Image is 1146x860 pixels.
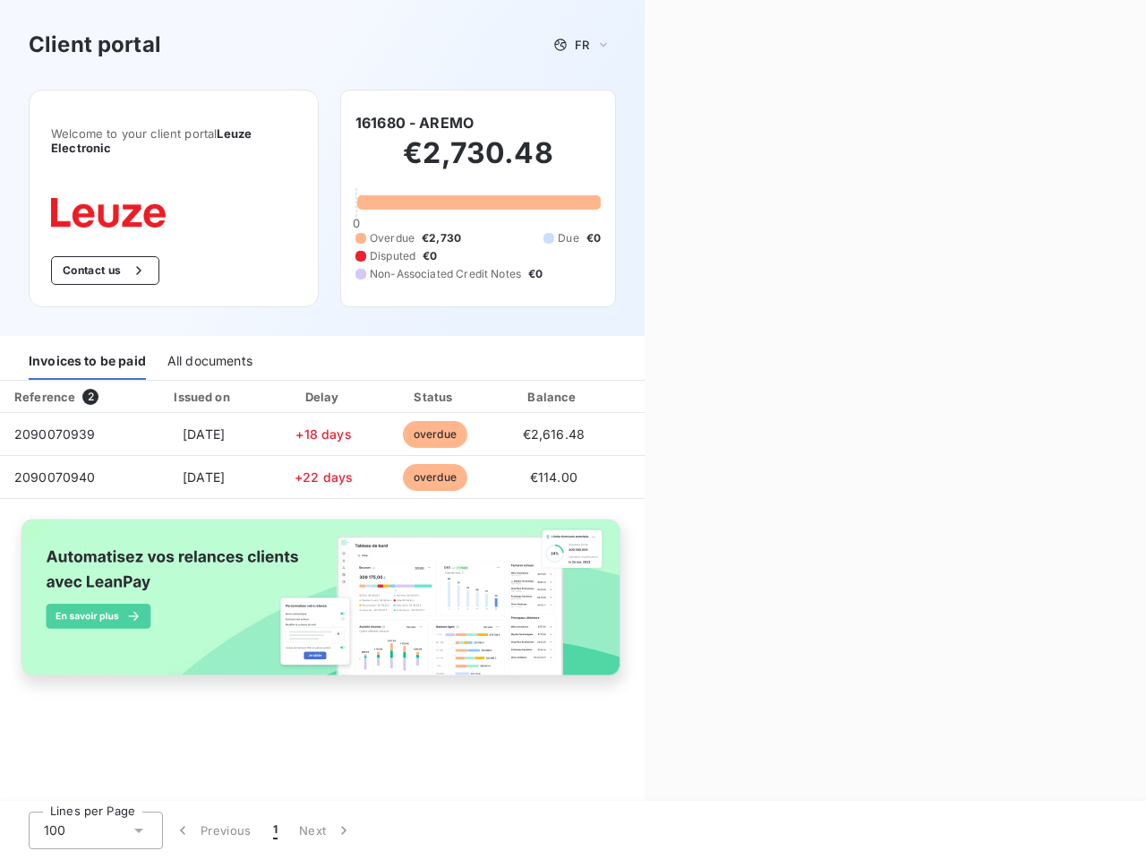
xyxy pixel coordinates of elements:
[29,342,146,380] div: Invoices to be paid
[558,230,578,246] span: Due
[183,469,225,485] span: [DATE]
[422,230,461,246] span: €2,730
[523,426,585,442] span: €2,616.48
[29,29,161,61] h3: Client portal
[295,469,353,485] span: +22 days
[51,256,159,285] button: Contact us
[295,426,351,442] span: +18 days
[262,812,288,849] button: 1
[183,426,225,442] span: [DATE]
[14,426,96,442] span: 2090070939
[355,112,474,133] h6: 161680 - AREMO
[14,390,75,404] div: Reference
[82,389,98,405] span: 2
[141,388,265,406] div: Issued on
[619,388,709,406] div: PDF
[381,388,488,406] div: Status
[530,469,577,485] span: €114.00
[370,266,521,282] span: Non-Associated Credit Notes
[273,821,278,839] span: 1
[7,510,637,701] img: banner
[355,135,601,189] h2: €2,730.48
[44,821,65,839] span: 100
[495,388,611,406] div: Balance
[273,388,375,406] div: Delay
[163,812,262,849] button: Previous
[423,248,437,264] span: €0
[167,342,252,380] div: All documents
[288,812,363,849] button: Next
[353,216,360,230] span: 0
[51,126,252,155] span: Leuze Electronic
[51,198,166,228] img: Company logo
[14,469,96,485] span: 2090070940
[403,421,467,448] span: overdue
[528,266,543,282] span: €0
[370,248,415,264] span: Disputed
[370,230,415,246] span: Overdue
[51,126,296,155] span: Welcome to your client portal
[403,464,467,491] span: overdue
[575,38,589,52] span: FR
[586,230,601,246] span: €0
